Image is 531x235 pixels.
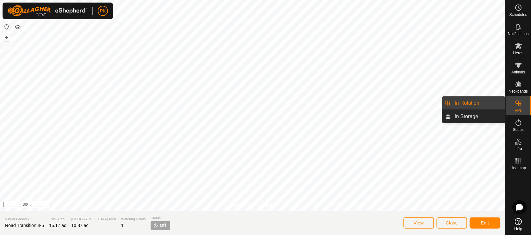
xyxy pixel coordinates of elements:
[512,70,525,74] span: Animals
[8,5,87,17] img: Gallagher Logo
[71,223,89,228] span: 10.87 ac
[151,216,170,221] span: Status
[121,216,146,222] span: Watering Points
[509,89,528,93] span: Neckbands
[515,109,522,112] span: VPs
[5,223,44,228] span: Road Transition 4-5
[451,110,506,123] a: In Storage
[404,217,434,229] button: View
[259,202,278,208] a: Contact Us
[511,166,526,170] span: Heatmap
[121,223,124,228] span: 1
[71,216,116,222] span: [GEOGRAPHIC_DATA] Area
[508,32,529,36] span: Notifications
[513,51,523,55] span: Herds
[227,202,251,208] a: Privacy Policy
[3,23,11,31] button: Reset Map
[437,217,467,229] button: Close
[160,222,166,229] span: Off
[442,110,506,123] li: In Storage
[470,217,500,229] button: Edit
[481,220,489,225] span: Edit
[414,220,424,225] span: View
[451,97,506,110] a: In Rotation
[514,147,522,151] span: Infra
[442,97,506,110] li: In Rotation
[509,13,527,17] span: Schedules
[5,216,44,222] span: Virtual Paddock
[514,227,522,231] span: Help
[49,223,66,228] span: 15.17 ac
[3,42,11,49] button: –
[513,128,524,132] span: Status
[14,23,22,31] button: Map Layers
[100,8,106,14] span: PK
[3,34,11,41] button: +
[49,216,66,222] span: Total Area
[153,223,158,228] img: turn-off
[506,216,531,233] a: Help
[446,220,458,225] span: Close
[455,99,479,107] span: In Rotation
[455,113,478,120] span: In Storage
